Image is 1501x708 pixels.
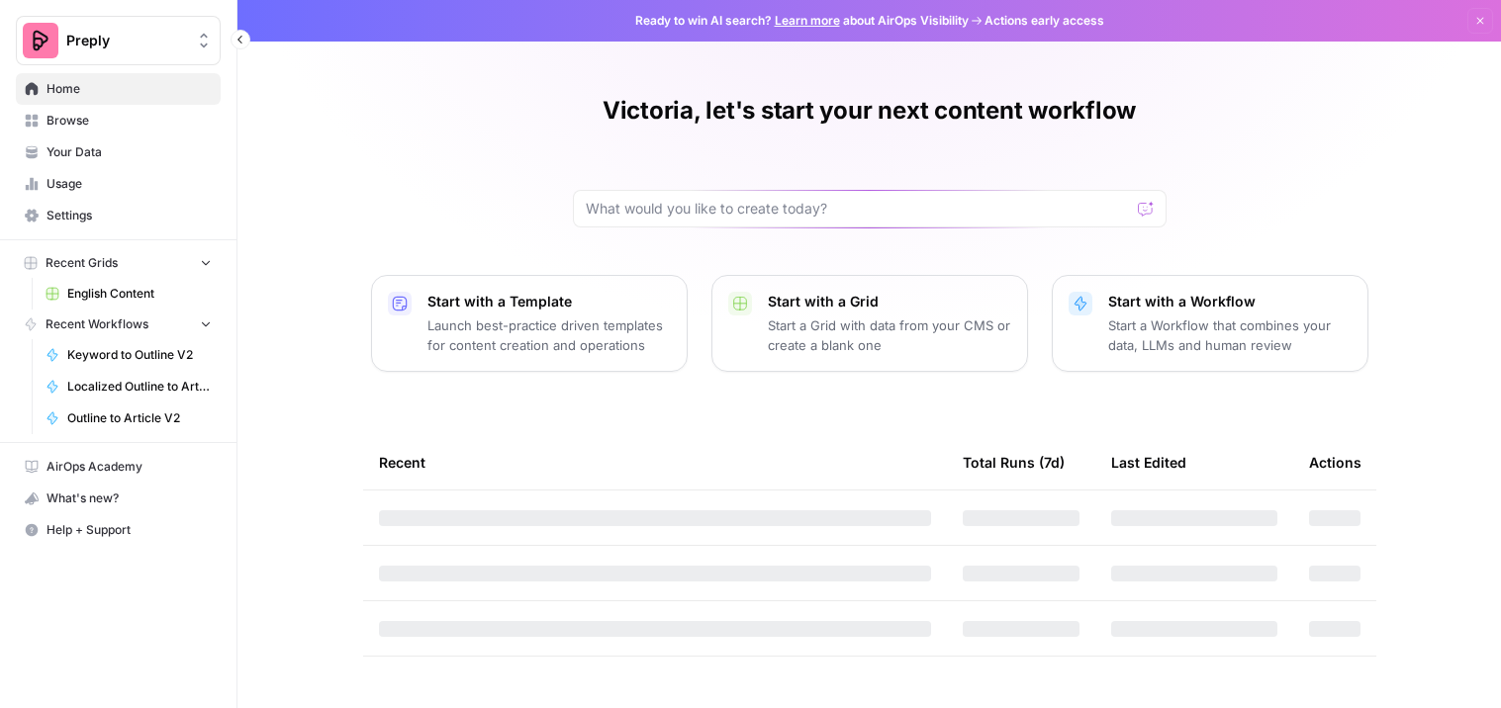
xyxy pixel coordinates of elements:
span: Usage [47,175,212,193]
div: Recent [379,435,931,489]
p: Launch best-practice driven templates for content creation and operations [427,315,671,355]
button: Workspace: Preply [16,16,221,65]
a: Learn more [775,13,840,28]
a: Home [16,73,221,105]
a: Browse [16,105,221,136]
p: Start a Grid with data from your CMS or create a blank one [768,315,1011,355]
div: Total Runs (7d) [963,435,1065,489]
a: Your Data [16,136,221,168]
button: Start with a TemplateLaunch best-practice driven templates for content creation and operations [371,275,688,372]
a: English Content [37,278,221,310]
span: Keyword to Outline V2 [67,346,212,364]
span: English Content [67,285,212,303]
button: What's new? [16,483,221,514]
img: Preply Logo [23,23,58,58]
span: AirOps Academy [47,458,212,476]
span: Recent Workflows [46,315,148,333]
button: Help + Support [16,514,221,546]
div: Last Edited [1111,435,1186,489]
button: Recent Grids [16,248,221,278]
button: Start with a GridStart a Grid with data from your CMS or create a blank one [711,275,1028,372]
span: Localized Outline to Article [67,378,212,396]
div: What's new? [17,484,220,513]
a: Settings [16,200,221,231]
button: Start with a WorkflowStart a Workflow that combines your data, LLMs and human review [1052,275,1368,372]
p: Start with a Template [427,292,671,311]
span: Help + Support [47,521,212,539]
h1: Victoria, let's start your next content workflow [603,95,1136,127]
span: Settings [47,207,212,224]
a: Localized Outline to Article [37,371,221,402]
span: Outline to Article V2 [67,409,212,427]
span: Recent Grids [46,254,118,272]
span: Preply [66,31,186,50]
a: Outline to Article V2 [37,402,221,434]
span: Actions early access [985,12,1104,30]
input: What would you like to create today? [586,199,1130,219]
p: Start with a Grid [768,292,1011,311]
span: Home [47,80,212,98]
p: Start with a Workflow [1108,292,1352,311]
p: Start a Workflow that combines your data, LLMs and human review [1108,315,1352,355]
a: AirOps Academy [16,451,221,483]
a: Keyword to Outline V2 [37,339,221,371]
span: Your Data [47,143,212,161]
span: Ready to win AI search? about AirOps Visibility [635,12,969,30]
span: Browse [47,112,212,130]
div: Actions [1309,435,1361,489]
button: Recent Workflows [16,310,221,339]
a: Usage [16,168,221,200]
